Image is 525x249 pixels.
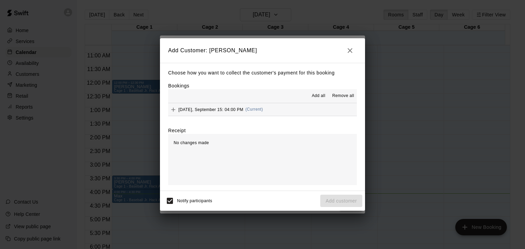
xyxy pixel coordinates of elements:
[174,140,209,145] span: No changes made
[168,127,186,134] label: Receipt
[312,93,325,99] span: Add all
[245,107,263,112] span: (Current)
[168,83,189,88] label: Bookings
[308,91,329,101] button: Add all
[168,69,357,77] p: Choose how you want to collect the customer's payment for this booking
[177,198,212,203] span: Notify participants
[168,107,178,112] span: Add
[329,91,357,101] button: Remove all
[178,107,243,112] span: [DATE], September 15: 04:00 PM
[332,93,354,99] span: Remove all
[160,38,365,63] h2: Add Customer: [PERSON_NAME]
[168,103,357,116] button: Add[DATE], September 15: 04:00 PM(Current)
